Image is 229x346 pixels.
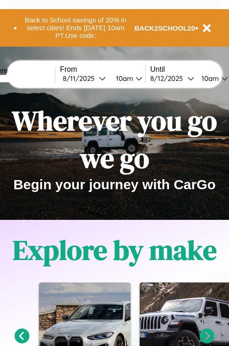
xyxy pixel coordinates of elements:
div: 8 / 12 / 2025 [150,74,187,83]
div: 10am [111,74,136,83]
b: BACK2SCHOOL20 [135,24,196,32]
button: Back to School savings of 20% in select cities! Ends [DATE] 10am PT.Use code: [17,14,135,42]
div: 8 / 11 / 2025 [63,74,99,83]
div: 10am [197,74,221,83]
button: 8/11/2025 [60,74,109,83]
h1: Explore by make [13,231,217,269]
button: 10am [109,74,145,83]
label: From [60,65,145,74]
